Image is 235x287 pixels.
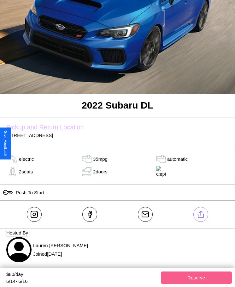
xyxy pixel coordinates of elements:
img: door [80,167,93,176]
p: 2 seats [19,167,33,176]
p: Hosted By [6,228,229,237]
p: [STREET_ADDRESS] [6,131,229,140]
img: gas [155,154,167,164]
p: electric [19,155,34,163]
div: $ 80 /day [6,271,158,278]
div: 6 / 14 - 6 / 16 [6,278,158,284]
p: Lauren [PERSON_NAME] [33,241,88,250]
p: Push To Start [13,188,44,197]
p: 35 mpg [93,155,108,163]
button: Reserve [161,271,232,284]
img: tank [80,154,93,164]
img: gas [6,167,19,176]
img: gas [6,154,19,164]
img: empty [155,166,167,177]
p: Joined [DATE] [33,250,88,258]
div: Give Feedback [3,131,8,156]
label: Pickup and Return Location [6,124,229,131]
p: 2 doors [93,167,108,176]
p: automatic [167,155,188,163]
